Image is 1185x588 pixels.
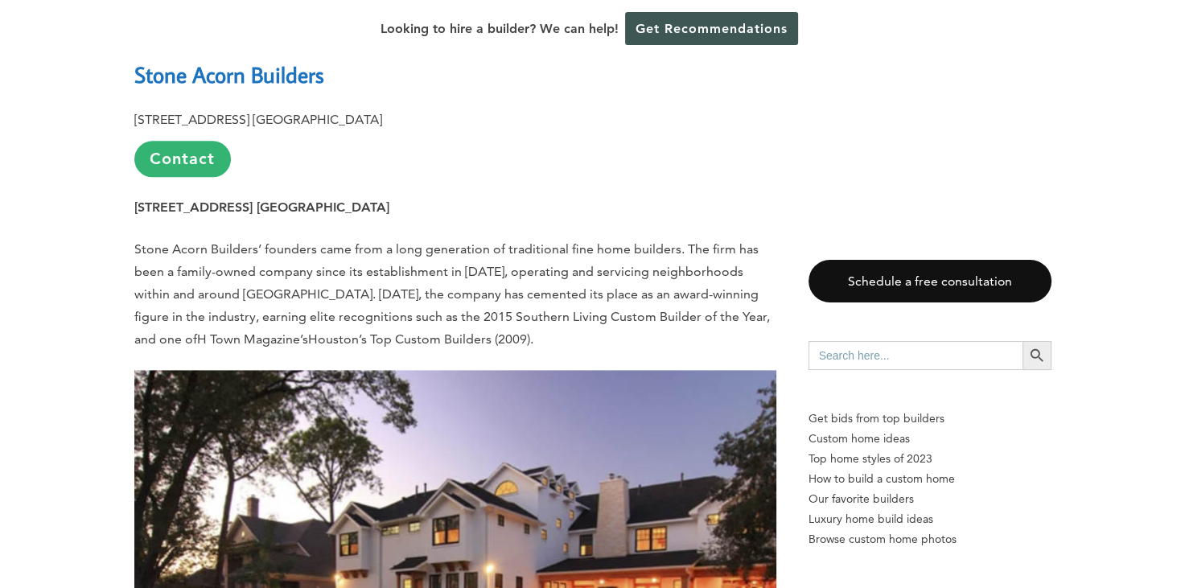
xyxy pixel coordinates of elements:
a: Browse custom home photos [809,529,1051,549]
span: Houston’s Top Custom Builders (2009). [308,331,533,347]
input: Search here... [809,341,1022,370]
b: [STREET_ADDRESS] [GEOGRAPHIC_DATA] [134,112,382,127]
a: Our favorite builders [809,489,1051,509]
a: Contact [134,141,231,177]
a: Top home styles of 2023 [809,449,1051,469]
span: Stone Acorn Builders’ founders came from a long generation of traditional fine home builders. The... [134,241,770,347]
a: How to build a custom home [809,469,1051,489]
p: Get bids from top builders [809,409,1051,429]
a: Schedule a free consultation [809,260,1051,302]
strong: [STREET_ADDRESS] [GEOGRAPHIC_DATA] [134,199,389,215]
a: Luxury home build ideas [809,509,1051,529]
a: Custom home ideas [809,429,1051,449]
b: Stone Acorn Builders [134,60,324,88]
a: Get Recommendations [625,12,798,45]
svg: Search [1028,347,1046,364]
span: H Town Magazine’s [197,331,308,347]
